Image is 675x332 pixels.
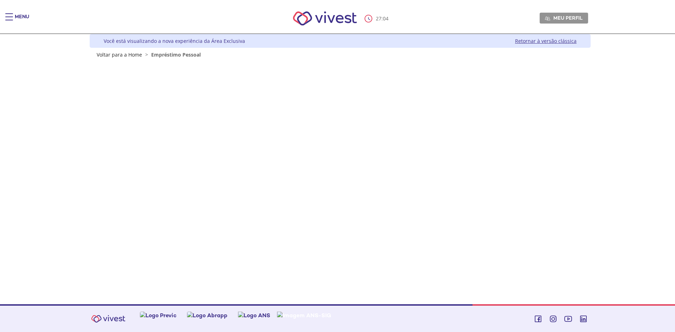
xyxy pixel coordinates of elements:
div: Vivest [84,34,591,304]
div: Menu [15,13,29,27]
span: 27 [376,15,381,22]
span: 04 [383,15,388,22]
img: Meu perfil [545,16,550,21]
img: Vivest [87,311,129,327]
a: Retornar à versão clássica [515,38,577,44]
div: Você está visualizando a nova experiência da Área Exclusiva [104,38,245,44]
img: Logo Abrapp [187,312,227,319]
img: Vivest [285,4,365,33]
div: : [365,15,390,22]
img: Imagem ANS-SIG [277,312,331,319]
a: Voltar para a Home [97,51,142,58]
a: Meu perfil [540,13,588,23]
iframe: Iframe [131,64,549,213]
span: > [143,51,150,58]
img: Logo ANS [238,312,270,319]
section: <span lang="pt-BR" dir="ltr">Empréstimos - Phoenix Finne</span> [131,64,549,214]
span: Meu perfil [553,15,583,21]
img: Logo Previc [140,312,176,319]
span: Empréstimo Pessoal [151,51,201,58]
